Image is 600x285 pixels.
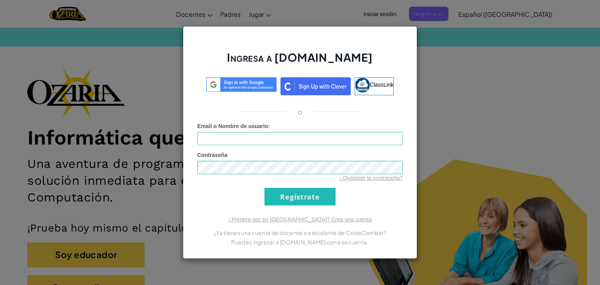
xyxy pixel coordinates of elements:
p: o [298,107,302,116]
img: classlink-logo-small.png [355,78,370,93]
p: Puedes ingresar a [DOMAIN_NAME] con esa cuenta. [197,237,403,247]
span: ClassLink [370,82,394,88]
a: ¿Olvidaste la contraseña? [339,175,403,181]
span: Email o Nombre de usuario [197,123,268,129]
label: : [197,122,270,130]
p: ¿Ya tienes una cuenta de docente o estudiante de CodeCombat? [197,228,403,237]
input: Regístrate [264,188,336,205]
img: log-in-google-sso.svg [206,77,277,92]
a: ¿Primera vez en [GEOGRAPHIC_DATA]? Crea una cuenta [228,216,372,223]
span: Contraseña [197,152,227,158]
h2: Ingresa a [DOMAIN_NAME] [197,50,403,73]
img: clever_sso_button@2x.png [280,77,351,95]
